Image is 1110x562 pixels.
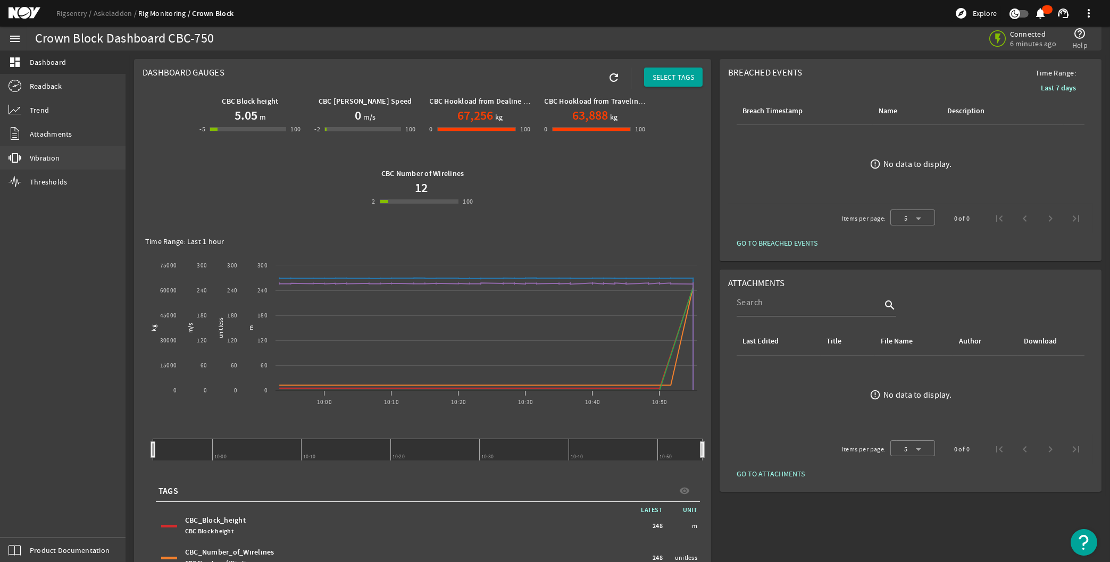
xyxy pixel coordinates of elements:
div: 2 [372,196,375,207]
input: Search [737,296,881,309]
text: 180 [227,312,237,320]
button: GO TO BREACHED EVENTS [728,233,826,253]
div: Name [877,105,933,117]
div: Title [827,335,841,347]
div: Crown Block Dashboard CBC-750 [35,33,214,44]
b: CBC Number of Wirelines [381,169,464,179]
div: No data to display. [883,390,952,400]
span: TAGS [158,486,178,497]
mat-icon: error_outline [870,389,881,400]
button: Explore [950,5,1001,22]
text: 0 [234,387,237,395]
div: Author [957,335,1009,347]
button: GO TO ATTACHMENTS [728,464,813,483]
span: m [257,112,266,122]
h1: 0 [355,107,361,124]
button: SELECT TAGS [644,68,703,87]
div: Description [947,105,984,117]
text: 180 [197,312,207,320]
b: CBC [PERSON_NAME] Speed [319,96,412,106]
span: kg [608,112,618,122]
text: 10:20 [451,398,466,406]
text: 240 [257,287,268,295]
text: 300 [197,262,207,270]
div: Time Range: Last 1 hour [145,236,700,247]
span: Thresholds [30,177,68,187]
div: No data to display. [883,159,952,170]
span: Breached Events [728,67,803,78]
div: 100 [520,124,530,135]
text: 180 [257,312,268,320]
text: 240 [227,287,237,295]
text: 15000 [160,362,177,370]
span: Vibration [30,153,60,163]
span: m [692,521,697,531]
text: 10:50 [652,398,667,406]
svg: Chart title [143,249,703,414]
span: Attachments [30,129,72,139]
text: m/s [187,323,195,333]
i: search [883,299,896,312]
span: kg [493,112,503,122]
div: File Name [881,335,913,347]
mat-icon: menu [9,32,21,45]
text: 120 [227,337,237,345]
span: Connected [1010,29,1056,39]
h1: 12 [415,179,428,196]
span: Dashboard Gauges [143,67,224,78]
text: 0 [204,387,207,395]
text: 300 [227,262,237,270]
div: Items per page: [842,444,886,455]
text: 60 [231,362,238,370]
text: 120 [257,337,268,345]
b: CBC Block height [222,96,279,106]
text: 0 [264,387,268,395]
h1: 63,888 [572,107,608,124]
text: 120 [197,337,207,345]
div: 100 [290,124,301,135]
div: Author [959,335,981,347]
span: 248 [653,521,663,531]
text: 45000 [160,312,177,320]
text: 60000 [160,287,177,295]
span: Time Range: [1027,68,1084,78]
text: 10:40 [585,398,600,406]
mat-icon: help_outline [1074,27,1087,40]
text: 60 [261,362,268,370]
span: Product Documentation [30,545,110,556]
span: 6 minutes ago [1010,39,1056,48]
text: 240 [197,287,207,295]
span: Readback [30,81,62,91]
button: more_vert [1076,1,1101,26]
span: m/s [361,112,376,122]
a: Rig Monitoring [138,9,192,18]
span: Attachments [728,278,785,289]
div: Name [879,105,897,117]
span: LATEST [641,506,669,514]
text: 10:10 [384,398,399,406]
text: 0 [173,387,177,395]
text: 10:30 [518,398,533,406]
text: 60 [201,362,207,370]
a: Rigsentry [56,9,94,18]
div: Breach Timestamp [741,105,864,117]
mat-icon: explore [955,7,967,20]
mat-icon: refresh [607,71,620,84]
text: 10:00 [317,398,332,406]
div: 100 [635,124,645,135]
div: CBC_Block_height [185,515,318,536]
mat-icon: support_agent [1057,7,1070,20]
span: Dashboard [30,57,66,68]
text: 75000 [160,262,177,270]
div: 0 of 0 [954,213,970,224]
div: File Name [879,335,945,347]
text: 300 [257,262,268,270]
div: 100 [405,124,415,135]
div: 0 [545,124,548,135]
a: Crown Block [193,9,234,19]
span: Explore [973,8,997,19]
mat-icon: vibration [9,152,21,164]
b: Last 7 days [1041,83,1076,93]
div: Description [946,105,1032,117]
span: UNIT [668,505,700,515]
